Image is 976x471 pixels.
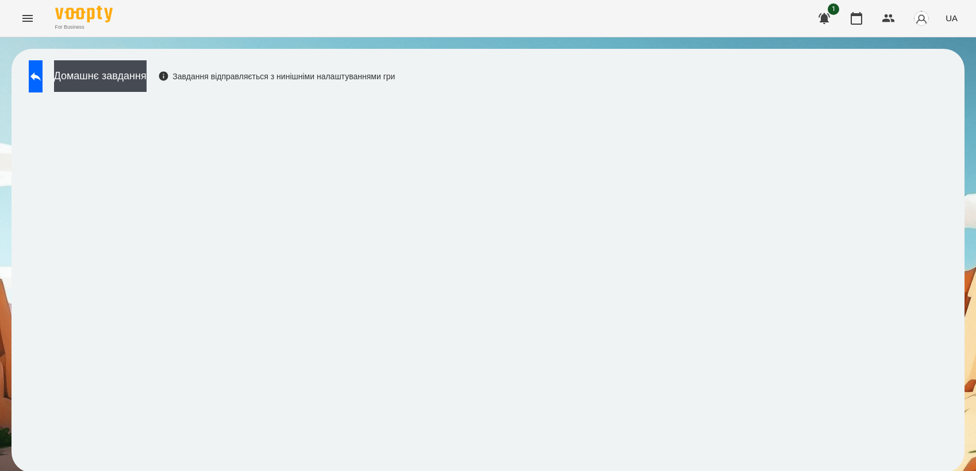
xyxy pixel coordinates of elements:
[913,10,929,26] img: avatar_s.png
[941,7,962,29] button: UA
[828,3,839,15] span: 1
[14,5,41,32] button: Menu
[158,71,395,82] div: Завдання відправляється з нинішніми налаштуваннями гри
[54,60,147,92] button: Домашнє завдання
[55,6,113,22] img: Voopty Logo
[55,24,113,31] span: For Business
[946,12,958,24] span: UA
